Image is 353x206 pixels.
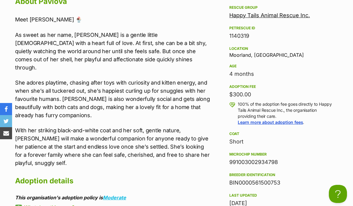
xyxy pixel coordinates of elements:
[229,137,334,146] div: Short
[15,195,210,200] div: This organisation's adoption policy is
[229,193,334,198] div: Last updated
[15,31,210,72] p: As sweet as her name, [PERSON_NAME] is a gentle little [DEMOGRAPHIC_DATA] with a heart full of lo...
[238,101,334,125] p: 100% of the adoption fee goes directly to Happy Tails Animal Rescue Inc., the organisation provid...
[229,64,334,69] div: Age
[229,152,334,157] div: Microchip number
[229,32,334,40] div: 1140319
[229,172,334,177] div: Breeder identification
[103,195,126,201] a: Moderate
[238,120,303,125] a: Learn more about adoption fees
[229,45,334,58] div: Moorland, [GEOGRAPHIC_DATA]
[229,70,334,78] div: 4 months
[229,12,310,18] a: Happy Tails Animal Rescue Inc.
[229,90,334,99] div: $300.00
[15,126,210,167] p: With her striking black-and-white coat and her soft, gentle nature, [PERSON_NAME] will make a won...
[329,185,347,203] iframe: Help Scout Beacon - Open
[15,79,210,119] p: She adores playtime, chasing after toys with curiosity and kitten energy, and when she’s all tuck...
[15,174,210,188] h2: Adoption details
[229,158,334,166] div: 991003002934798
[229,84,334,89] div: Adoption fee
[229,26,334,31] div: PetRescue ID
[229,131,334,136] div: Coat
[229,46,334,51] div: Location
[229,179,334,187] div: BIN0000561500753
[229,5,334,10] div: Rescue group
[15,15,210,24] p: Meet [PERSON_NAME] 🍨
